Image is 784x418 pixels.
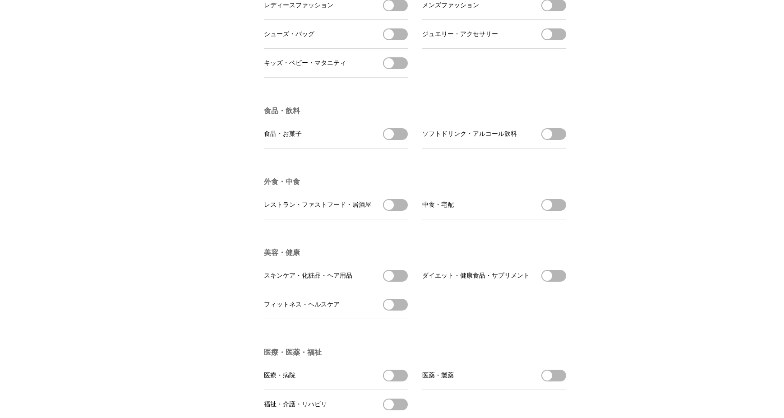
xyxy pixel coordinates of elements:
[264,177,566,187] h3: 外食・中食
[264,59,346,67] span: キッズ・ベビー・マタニティ
[422,1,479,9] span: メンズファッション
[264,201,371,209] span: レストラン・ファストフード・居酒屋
[264,107,566,116] h3: 食品・飲料
[422,272,530,280] span: ダイエット・健康食品・サプリメント
[264,130,302,138] span: 食品・お菓子
[264,348,566,358] h3: 医療・医薬・福祉
[422,130,517,138] span: ソフトドリンク・アルコール飲料
[264,1,333,9] span: レディースファッション
[264,400,327,409] span: 福祉・介護・リハビリ
[264,30,314,38] span: シューズ・バッグ
[264,248,566,258] h3: 美容・健康
[422,201,454,209] span: 中食・宅配
[264,301,340,309] span: フィットネス・ヘルスケア
[264,272,352,280] span: スキンケア・化粧品・ヘア用品
[422,372,454,380] span: 医薬・製薬
[422,30,498,38] span: ジュエリー・アクセサリー
[264,372,295,380] span: 医療・病院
